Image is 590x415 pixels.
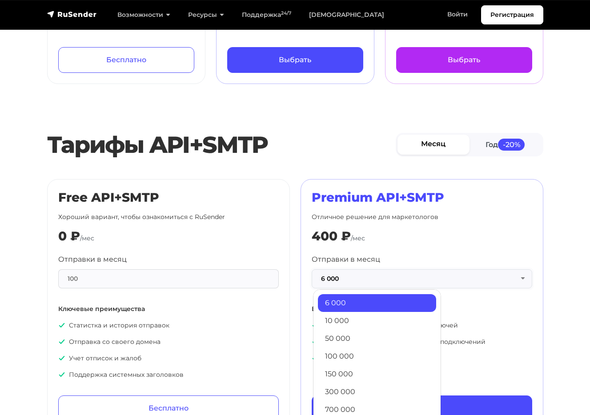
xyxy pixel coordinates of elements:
[58,321,279,330] p: Статистка и история отправок
[58,47,194,73] a: Бесплатно
[58,212,279,222] p: Хороший вариант, чтобы ознакомиться с RuSender
[58,338,65,345] img: icon-ok.svg
[227,47,363,73] a: Выбрать
[312,190,532,205] h2: Premium API+SMTP
[318,347,436,365] a: 100 000
[47,10,97,19] img: RuSender
[438,5,477,24] a: Войти
[58,190,279,205] h2: Free API+SMTP
[58,229,80,244] div: 0 ₽
[312,212,532,222] p: Отличное решение для маркетологов
[58,370,279,379] p: Поддержка системных заголовков
[318,365,436,383] a: 150 000
[233,6,300,24] a: Поддержка24/7
[318,330,436,347] a: 50 000
[312,269,532,288] button: 6 000
[351,234,365,242] span: /мес
[312,337,532,347] p: Неограниченное количество SMTP подключений
[318,312,436,330] a: 10 000
[312,254,380,265] label: Отправки в месяц
[58,254,127,265] label: Отправки в месяц
[498,139,525,151] span: -20%
[312,322,319,329] img: icon-ok.svg
[481,5,543,24] a: Регистрация
[47,131,396,159] h2: Тарифы API+SMTP
[470,135,542,155] a: Год
[318,383,436,401] a: 300 000
[312,229,351,244] div: 400 ₽
[397,135,470,155] a: Месяц
[80,234,94,242] span: /мес
[312,354,532,363] p: Приоритетная поддержка
[58,322,65,329] img: icon-ok.svg
[58,371,65,378] img: icon-ok.svg
[312,304,532,314] p: Все что входит в «Free», плюс:
[58,337,279,347] p: Отправка со своего домена
[58,355,65,362] img: icon-ok.svg
[58,304,279,314] p: Ключевые преимущества
[281,10,291,16] sup: 24/7
[312,338,319,345] img: icon-ok.svg
[396,47,532,73] a: Выбрать
[312,321,532,330] p: Неограниченное количество API ключей
[312,355,319,362] img: icon-ok.svg
[318,294,436,312] a: 6 000
[300,6,393,24] a: [DEMOGRAPHIC_DATA]
[58,354,279,363] p: Учет отписок и жалоб
[108,6,179,24] a: Возможности
[179,6,233,24] a: Ресурсы
[451,22,485,30] a: BoardCRM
